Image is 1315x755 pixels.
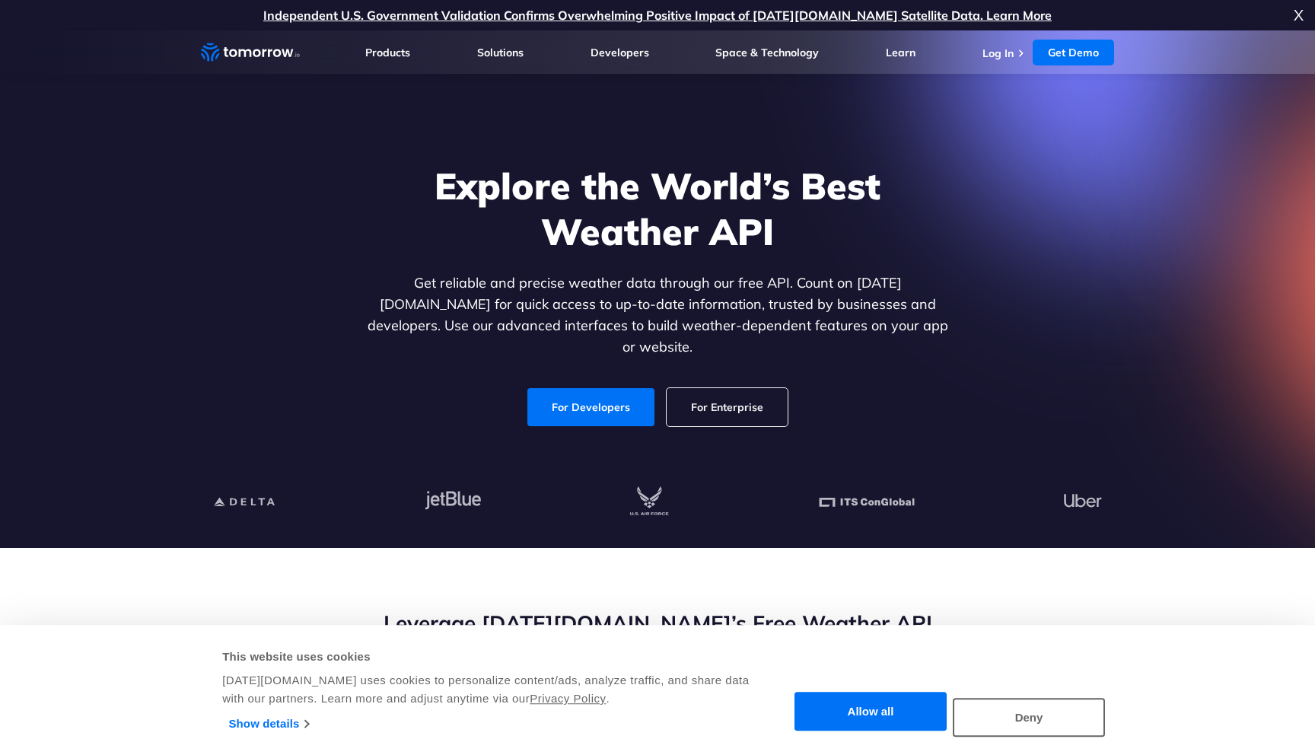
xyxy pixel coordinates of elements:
[263,8,1052,23] a: Independent U.S. Government Validation Confirms Overwhelming Positive Impact of [DATE][DOMAIN_NAM...
[222,648,751,666] div: This website uses cookies
[364,272,951,358] p: Get reliable and precise weather data through our free API. Count on [DATE][DOMAIN_NAME] for quic...
[201,41,300,64] a: Home link
[953,698,1105,737] button: Deny
[201,609,1114,638] h2: Leverage [DATE][DOMAIN_NAME]’s Free Weather API
[364,163,951,254] h1: Explore the World’s Best Weather API
[794,693,947,731] button: Allow all
[365,46,410,59] a: Products
[715,46,819,59] a: Space & Technology
[229,712,309,735] a: Show details
[477,46,524,59] a: Solutions
[982,46,1014,60] a: Log In
[886,46,915,59] a: Learn
[591,46,649,59] a: Developers
[530,692,606,705] a: Privacy Policy
[527,388,654,426] a: For Developers
[667,388,788,426] a: For Enterprise
[222,671,751,708] div: [DATE][DOMAIN_NAME] uses cookies to personalize content/ads, analyze traffic, and share data with...
[1033,40,1114,65] a: Get Demo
